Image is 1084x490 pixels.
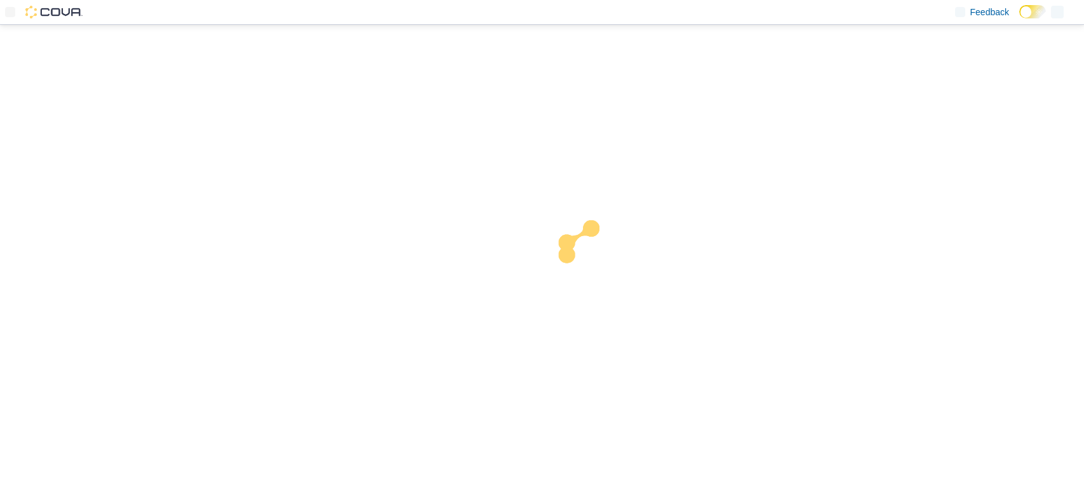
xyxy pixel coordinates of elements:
img: cova-loader [542,211,638,306]
img: Cova [25,6,83,18]
input: Dark Mode [1019,5,1046,18]
span: Feedback [970,6,1009,18]
span: Dark Mode [1019,18,1020,19]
